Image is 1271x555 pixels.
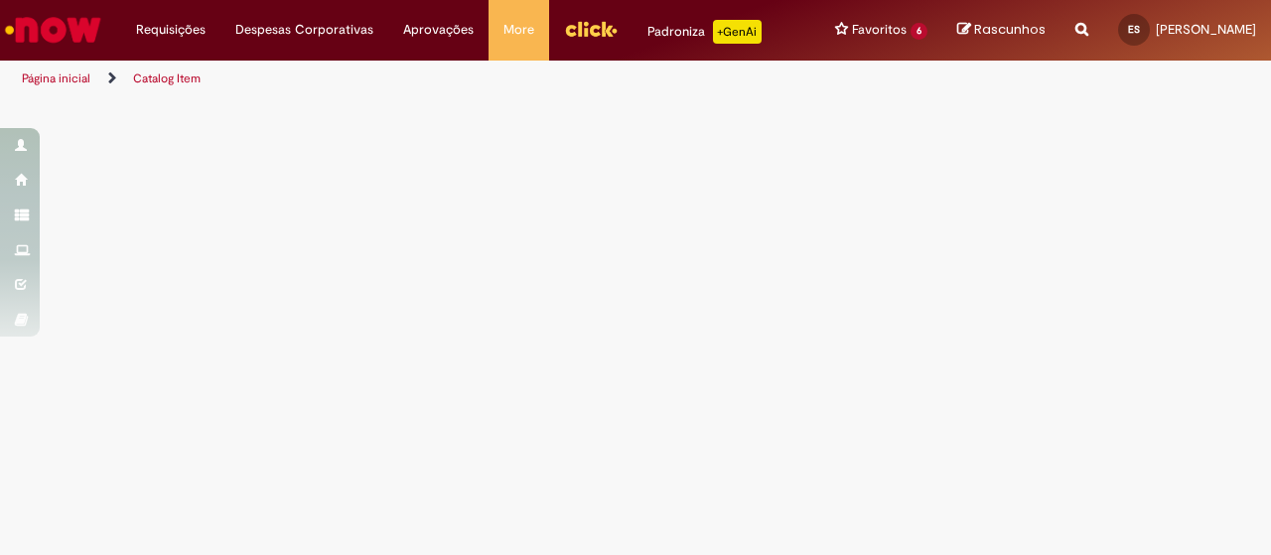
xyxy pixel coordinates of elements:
[1128,23,1140,36] span: ES
[957,21,1046,40] a: Rascunhos
[22,70,90,86] a: Página inicial
[713,20,762,44] p: +GenAi
[1156,21,1256,38] span: [PERSON_NAME]
[503,20,534,40] span: More
[235,20,373,40] span: Despesas Corporativas
[15,61,832,97] ul: Trilhas de página
[852,20,907,40] span: Favoritos
[2,10,104,50] img: ServiceNow
[403,20,474,40] span: Aprovações
[647,20,762,44] div: Padroniza
[564,14,618,44] img: click_logo_yellow_360x200.png
[911,23,927,40] span: 6
[136,20,206,40] span: Requisições
[974,20,1046,39] span: Rascunhos
[133,70,201,86] a: Catalog Item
